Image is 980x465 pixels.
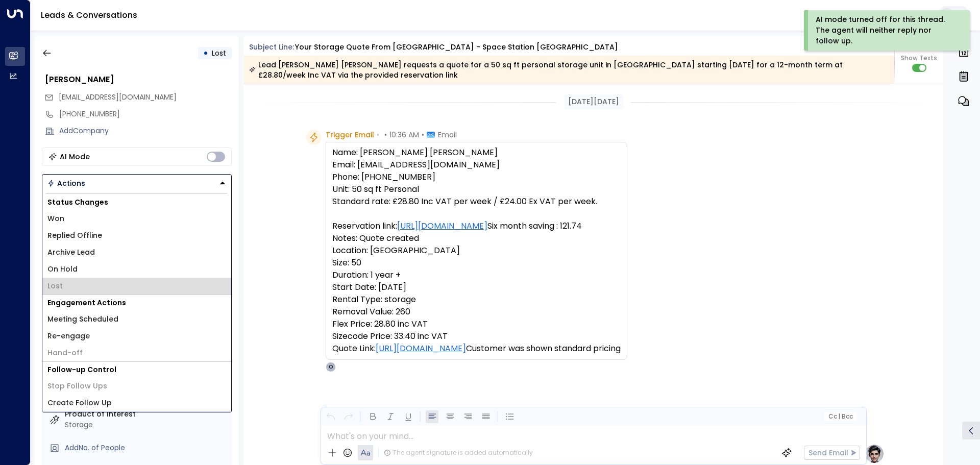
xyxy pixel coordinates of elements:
[65,443,228,453] div: AddNo. of People
[326,130,374,140] span: Trigger Email
[249,42,294,52] span: Subject Line:
[824,412,856,422] button: Cc|Bcc
[564,94,623,109] div: [DATE][DATE]
[59,126,232,136] div: AddCompany
[816,14,956,46] div: AI mode turned off for this thread. The agent will neither reply nor follow up.
[324,410,337,423] button: Undo
[42,295,231,311] h1: Engagement Actions
[901,54,937,63] span: Show Texts
[212,48,226,58] span: Lost
[47,281,63,291] span: Lost
[249,60,889,80] div: Lead [PERSON_NAME] [PERSON_NAME] requests a quote for a 50 sq ft personal storage unit in [GEOGRA...
[326,362,336,372] div: O
[45,74,232,86] div: [PERSON_NAME]
[65,420,228,430] div: Storage
[47,247,95,258] span: Archive Lead
[422,130,424,140] span: •
[332,146,621,355] pre: Name: [PERSON_NAME] [PERSON_NAME] Email: [EMAIL_ADDRESS][DOMAIN_NAME] Phone: [PHONE_NUMBER] Unit:...
[47,213,64,224] span: Won
[42,194,231,210] h1: Status Changes
[438,130,457,140] span: Email
[47,381,107,391] span: Stop Follow Ups
[60,152,90,162] div: AI Mode
[295,42,618,53] div: Your storage quote from [GEOGRAPHIC_DATA] - Space Station [GEOGRAPHIC_DATA]
[384,130,387,140] span: •
[42,174,232,192] div: Button group with a nested menu
[59,92,177,103] span: jamessanter@btinternet.com
[59,92,177,102] span: [EMAIL_ADDRESS][DOMAIN_NAME]
[42,174,232,192] button: Actions
[47,331,90,341] span: Re-engage
[59,109,232,119] div: [PHONE_NUMBER]
[342,410,355,423] button: Redo
[397,220,487,232] a: [URL][DOMAIN_NAME]
[47,179,85,188] div: Actions
[42,362,231,378] h1: Follow-up Control
[47,264,78,275] span: On Hold
[838,413,840,420] span: |
[65,409,228,420] label: Product of Interest
[47,398,112,408] span: Create Follow Up
[864,444,885,464] img: profile-logo.png
[377,130,379,140] span: •
[376,342,466,355] a: [URL][DOMAIN_NAME]
[384,448,533,457] div: The agent signature is added automatically
[47,230,102,241] span: Replied Offline
[828,413,852,420] span: Cc Bcc
[47,314,118,325] span: Meeting Scheduled
[47,348,83,358] span: Hand-off
[389,130,419,140] span: 10:36 AM
[203,44,208,62] div: •
[41,9,137,21] a: Leads & Conversations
